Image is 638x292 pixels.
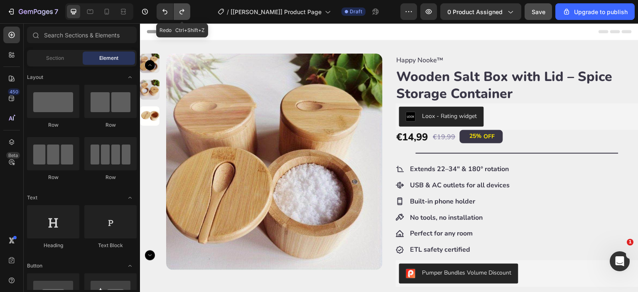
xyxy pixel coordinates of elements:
span: Toggle open [123,191,137,204]
div: 25% [329,108,343,118]
button: Upgrade to publish [555,3,635,20]
div: Undo/Redo [157,3,190,20]
span: Toggle open [123,71,137,84]
div: Pumper Bundles Volume Discount [282,245,372,254]
p: ETL safety certified [270,221,370,233]
input: Search Sections & Elements [27,27,137,43]
span: Save [532,8,545,15]
span: Draft [350,8,362,15]
span: Button [27,262,42,270]
p: USB & AC outlets for all devices [270,156,370,168]
div: Beta [6,152,20,159]
button: Pumper Bundles Volume Discount [259,240,378,260]
button: Loox - Rating widget [259,83,344,103]
span: Text [27,194,37,201]
div: €19,99 [292,109,317,119]
span: Element [99,54,118,62]
iframe: Design area [140,23,638,292]
span: 1 [627,239,633,245]
span: 0 product assigned [447,7,503,16]
div: Row [27,174,79,181]
iframe: Intercom live chat [610,251,630,271]
p: Built-in phone holder [270,172,370,184]
button: 0 product assigned [440,3,521,20]
div: 450 [8,88,20,95]
span: Layout [27,74,43,81]
button: 7 [3,3,62,20]
p: Extends 22–34" & 180° rotation [270,140,370,152]
img: loox.png [266,88,276,98]
h2: Happy Nooke™ [256,30,498,44]
span: Toggle open [123,259,137,272]
p: Perfect for any room [270,204,370,216]
div: Upgrade to publish [562,7,628,16]
p: 7 [54,7,58,17]
div: Row [84,174,137,181]
button: Save [525,3,552,20]
div: OFF [343,108,356,118]
p: No tools, no installation [270,189,370,201]
span: Section [46,54,64,62]
div: Loox - Rating widget [282,88,337,97]
span: [[PERSON_NAME]] Product Page [231,7,321,16]
div: Text Block [84,242,137,249]
img: CIumv63twf4CEAE=.png [266,245,276,255]
div: Row [84,121,137,129]
div: €14,99 [256,107,289,121]
div: Quantity [256,267,498,281]
span: / [227,7,229,16]
div: Row [27,121,79,129]
h1: Wooden Salt Box with Lid – Spice Storage Container [256,44,498,80]
div: Heading [27,242,79,249]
